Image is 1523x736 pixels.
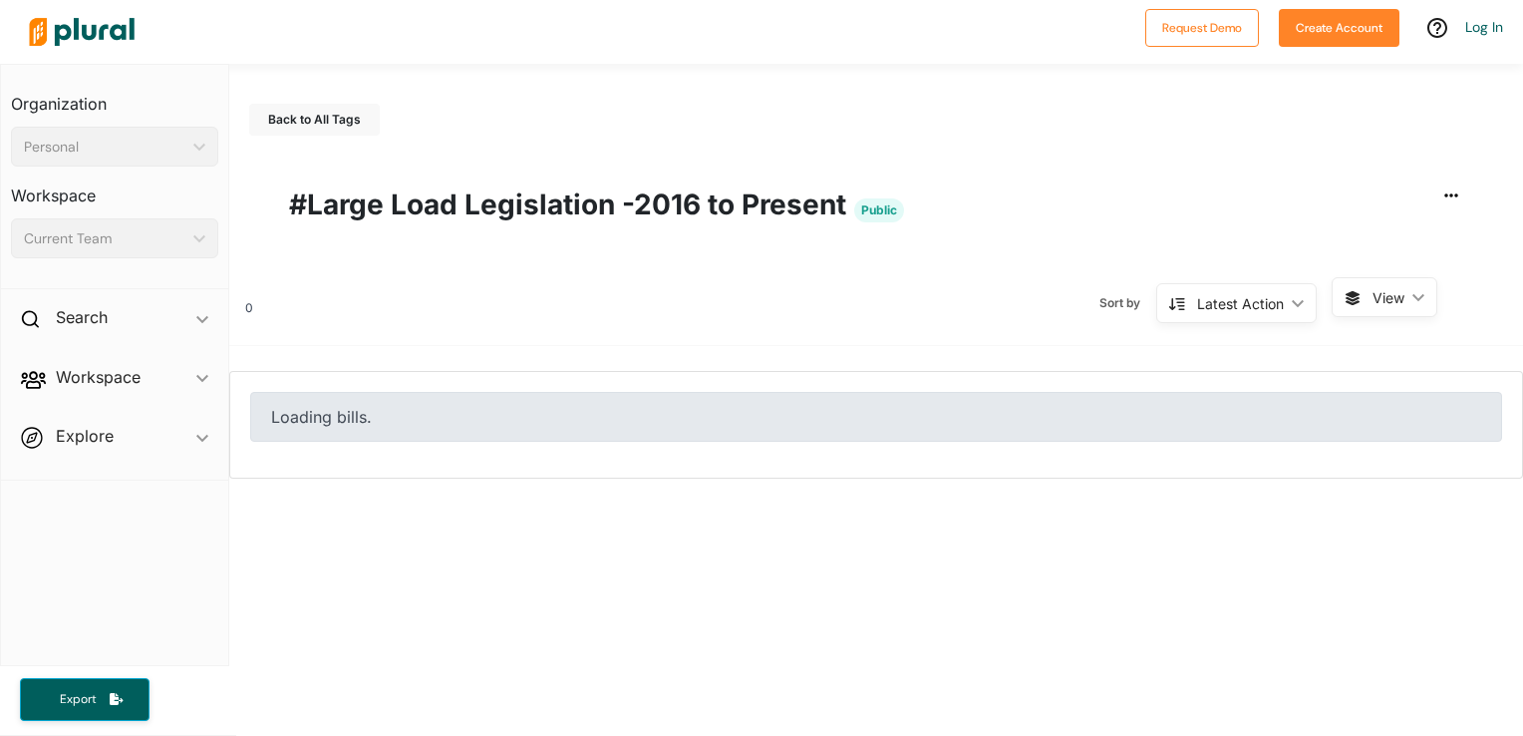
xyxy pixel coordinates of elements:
span: Sort by [1099,294,1156,312]
h1: #Large Load Legislation -2016 to Present [289,184,1463,225]
h2: Search [56,306,108,328]
span: Back to All Tags [268,112,361,127]
button: Create Account [1279,9,1399,47]
div: 0 [229,277,253,329]
div: Current Team [24,228,185,249]
span: View [1372,287,1404,308]
a: Request Demo [1145,16,1259,37]
h3: Organization [11,75,218,119]
div: Loading bills. [250,392,1502,442]
a: Create Account [1279,16,1399,37]
h3: Workspace [11,167,218,210]
button: Back to All Tags [249,104,380,136]
div: Personal [24,137,185,158]
span: Public [854,198,904,222]
a: Log In [1465,18,1503,36]
button: Export [20,678,150,721]
span: Export [46,691,110,708]
button: Request Demo [1145,9,1259,47]
div: Latest Action [1197,293,1284,314]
